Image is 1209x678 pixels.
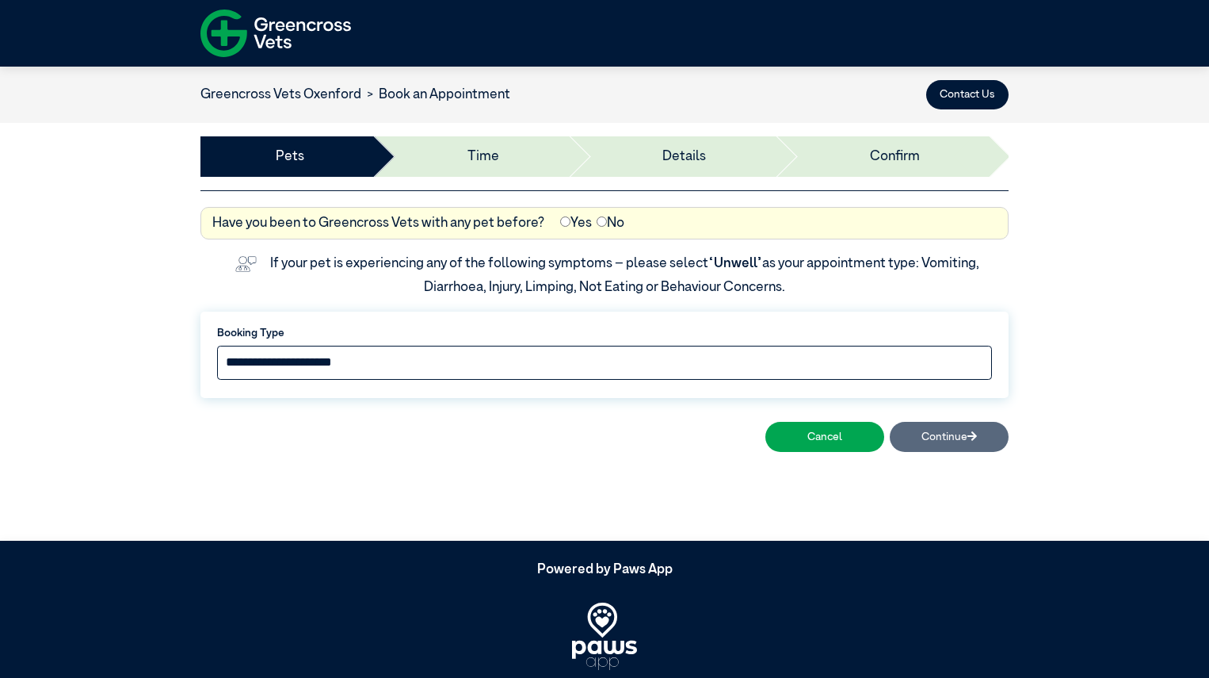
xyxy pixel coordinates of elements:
h5: Powered by Paws App [200,562,1009,578]
input: No [597,216,607,227]
nav: breadcrumb [200,85,510,105]
img: PawsApp [572,603,637,670]
label: If your pet is experiencing any of the following symptoms – please select as your appointment typ... [270,257,982,294]
a: Greencross Vets Oxenford [200,88,361,102]
button: Cancel [765,422,884,451]
img: f-logo [200,4,351,63]
li: Book an Appointment [361,85,510,105]
button: Contact Us [926,80,1009,109]
label: Booking Type [217,325,992,341]
label: Have you been to Greencross Vets with any pet before? [212,213,544,234]
img: vet [230,251,262,278]
span: “Unwell” [708,257,762,270]
label: No [597,213,624,234]
a: Pets [276,147,304,167]
input: Yes [560,216,570,227]
label: Yes [560,213,592,234]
